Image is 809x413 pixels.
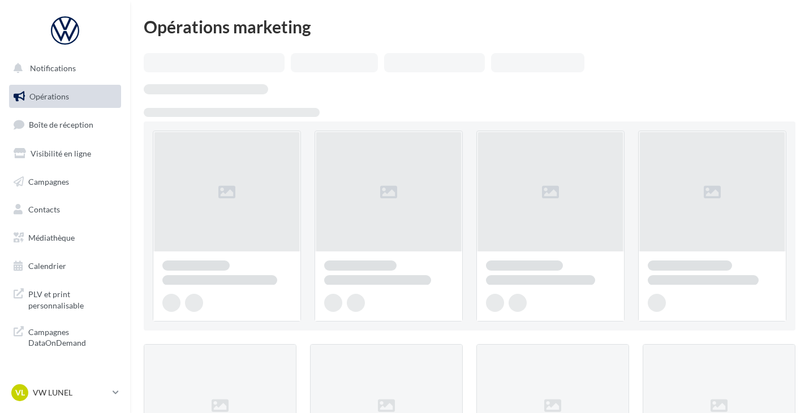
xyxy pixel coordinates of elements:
span: Calendrier [28,261,66,271]
a: Visibilité en ligne [7,142,123,166]
span: Opérations [29,92,69,101]
div: Opérations marketing [144,18,795,35]
a: Contacts [7,198,123,221]
span: Médiathèque [28,233,75,242]
span: PLV et print personnalisable [28,286,117,311]
span: Boîte de réception [29,120,93,129]
a: Boîte de réception [7,112,123,137]
a: Campagnes DataOnDemand [7,320,123,353]
a: Campagnes [7,170,123,194]
span: Campagnes DataOnDemand [28,324,117,349]
a: VL VW LUNEL [9,382,121,403]
a: Calendrier [7,254,123,278]
span: Contacts [28,205,60,214]
span: Notifications [30,63,76,73]
span: VL [15,387,25,398]
span: Campagnes [28,176,69,186]
a: PLV et print personnalisable [7,282,123,315]
button: Notifications [7,56,119,80]
a: Médiathèque [7,226,123,250]
a: Opérations [7,85,123,108]
p: VW LUNEL [33,387,108,398]
span: Visibilité en ligne [31,149,91,158]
